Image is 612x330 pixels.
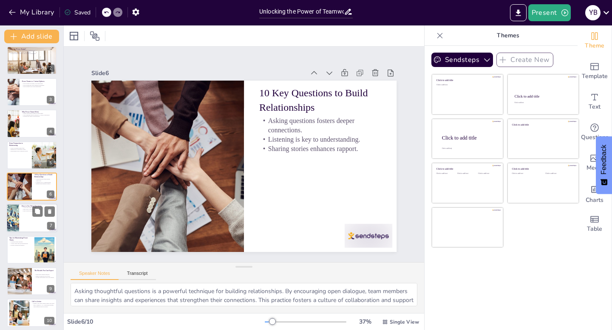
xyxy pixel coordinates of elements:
p: Sharing stories enhances rapport. [259,149,378,196]
div: Click to add text [514,102,571,104]
p: Why Power Teams Work [22,111,54,113]
div: Click to add text [436,173,456,175]
div: Click to add text [478,173,497,175]
p: Relationships lead to business success. [9,150,29,152]
span: Feedback [600,145,608,174]
p: Asking questions fosters deeper connections. [34,179,54,182]
div: Click to add title [436,79,497,82]
p: Schedule regular meetings. [9,241,32,243]
div: Add charts and graphs [578,178,612,209]
p: 10 Key Questions to Build Relationships [34,173,54,178]
div: 10 [7,299,57,327]
span: Charts [586,196,603,205]
span: Questions [581,133,609,142]
p: Focus on building rapport first. [9,147,29,149]
div: Layout [67,29,81,43]
div: 3 [7,78,57,106]
button: Feedback - Show survey [596,136,612,194]
p: Power Teams focus on real partnerships. [22,86,54,88]
div: 2 [47,64,54,72]
div: 6 [7,173,57,201]
div: Change the overall theme [578,25,612,56]
div: Slide 6 [123,26,328,99]
div: 6 [47,190,54,198]
p: Examples include real estate and wedding professionals. [9,53,54,54]
div: Click to add body [442,148,496,149]
p: Shared target market enhances effectiveness. [22,113,54,115]
div: 3 [47,96,54,103]
p: Listening is key to understanding. [34,182,54,183]
span: Single View [390,319,419,325]
div: Click to add title [512,123,573,126]
div: Y B [585,5,601,20]
span: Position [90,31,100,41]
p: Power Teams have active referral relationships. [22,84,54,86]
div: 4 [7,109,57,137]
div: 2 [7,46,57,74]
button: Duplicate Slide [32,207,42,217]
div: Click to add title [436,168,497,171]
p: Ask in one-on-one meetings. [22,207,55,209]
div: Click to add title [515,94,571,98]
p: Power Teams vs. Contact Spheres [22,80,54,83]
div: 9 [7,267,57,295]
button: Y B [585,4,601,21]
div: 5 [7,141,57,169]
p: Asking questions fosters deeper connections. [264,123,386,178]
p: Stronger performance across the chapter. [34,277,54,279]
button: My Library [6,6,58,19]
div: Click to add text [545,173,572,175]
p: Provide constructive feedback. [9,244,32,246]
div: Click to add text [436,84,497,86]
div: 7 [47,222,55,230]
div: Get real-time input from your audience [578,117,612,148]
span: Table [587,224,602,234]
div: 8 [47,254,54,261]
button: Add slide [4,30,59,43]
div: 5 [47,159,54,167]
p: Listening is key to understanding. [262,140,381,187]
div: Slide 6 / 10 [67,318,265,326]
button: Delete Slide [45,207,55,217]
p: Power Teams are smaller, close-knit groups. [22,83,54,84]
p: Share stories and testimonials. [22,210,55,212]
p: How to Use These Questions [22,205,55,207]
button: Speaker Notes [71,271,119,280]
p: Power Teams consist of complementary professionals. [9,50,54,51]
p: Take notes to remember details. [22,209,55,210]
div: Add images, graphics, shapes or video [578,148,612,178]
button: Transcript [119,271,156,280]
div: Click to add title [512,168,573,171]
div: Add ready made slides [578,56,612,87]
div: Click to add text [512,173,539,175]
span: Media [586,163,603,173]
button: Sendsteps [431,53,493,67]
span: Text [589,102,601,112]
p: What Are Power Teams? [9,48,54,50]
div: Add a table [578,209,612,239]
p: Actively share leads and introductions. [9,243,32,244]
p: Tips for Maximising Power Teams [9,237,32,241]
div: 8 [7,236,57,264]
button: Export to PowerPoint [510,4,527,21]
p: Non-competing services [PERSON_NAME] collaboration. [22,114,54,116]
div: 9 [47,285,54,293]
div: Add text boxes [578,87,612,117]
div: Click to add title [442,134,496,140]
span: Template [582,72,608,81]
p: Call to Action [32,300,54,302]
p: Higher closing rates will follow. [34,275,54,277]
div: 10 [44,317,54,324]
p: Stronger trust leads to more referrals. [22,116,54,117]
textarea: Asking thoughtful questions is a powerful technique for building relationships. By encouraging op... [71,283,417,306]
p: 10 Key Questions to Build Relationships [271,94,396,159]
p: Themes [447,25,569,46]
button: Create New [496,53,553,67]
p: Identify your contact sphere, Build your power team, Commit to 1-to-1 relationship building, Trac... [32,302,54,307]
div: Saved [64,8,91,17]
p: Power Teams multiply referral opportunities. [9,51,54,53]
div: 7 [6,204,57,233]
p: Sharing stories enhances rapport. [34,183,54,185]
div: 4 [47,128,54,135]
div: 37 % [355,318,375,326]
